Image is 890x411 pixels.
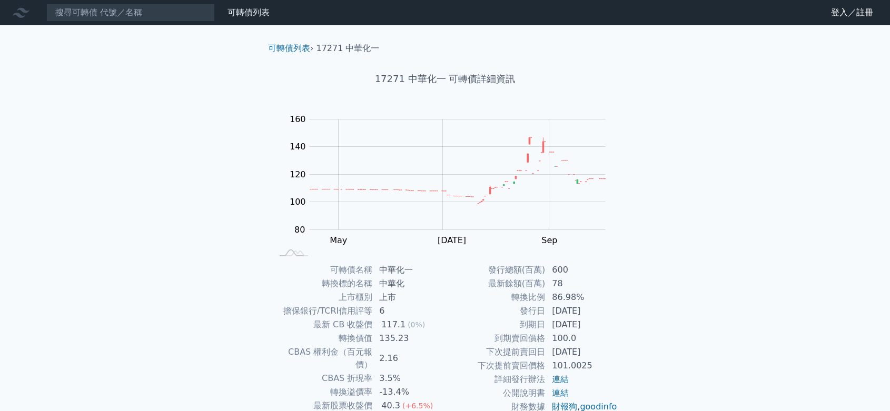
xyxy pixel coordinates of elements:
td: 2.16 [373,345,445,372]
g: Chart [284,114,621,267]
a: 連結 [552,374,569,384]
td: [DATE] [546,318,618,332]
td: 135.23 [373,332,445,345]
a: 可轉債列表 [228,7,270,17]
td: 擔保銀行/TCRI信用評等 [272,304,373,318]
li: 17271 中華化一 [317,42,380,55]
tspan: 160 [290,114,306,124]
tspan: 120 [290,169,306,179]
a: 連結 [552,388,569,398]
td: 可轉債名稱 [272,263,373,277]
td: [DATE] [546,345,618,359]
td: 上市櫃別 [272,290,373,304]
td: 上市 [373,290,445,304]
td: 600 [546,263,618,277]
td: 6 [373,304,445,318]
td: 下次提前賣回價格 [445,359,546,373]
tspan: 140 [290,142,306,152]
td: 發行日 [445,304,546,318]
td: 最新餘額(百萬) [445,277,546,290]
td: 轉換標的名稱 [272,277,373,290]
td: 101.0025 [546,359,618,373]
td: 發行總額(百萬) [445,263,546,277]
td: 最新 CB 收盤價 [272,318,373,332]
td: 86.98% [546,290,618,304]
td: 到期賣回價格 [445,332,546,345]
td: [DATE] [546,304,618,318]
td: 轉換比例 [445,290,546,304]
td: CBAS 權利金（百元報價） [272,345,373,372]
a: 可轉債列表 [268,43,310,53]
tspan: May [330,235,347,245]
li: › [268,42,313,55]
td: 中華化 [373,277,445,290]
tspan: [DATE] [438,235,466,245]
span: (0%) [408,320,425,329]
div: 117.1 [379,318,408,331]
tspan: 100 [290,197,306,207]
td: CBAS 折現率 [272,372,373,385]
h1: 17271 中華化一 可轉債詳細資訊 [260,72,630,86]
td: 公開說明書 [445,386,546,400]
td: 中華化一 [373,263,445,277]
td: 下次提前賣回日 [445,345,546,359]
td: 78 [546,277,618,290]
td: 轉換溢價率 [272,385,373,399]
td: 100.0 [546,332,618,345]
input: 搜尋可轉債 代號／名稱 [46,4,215,22]
td: -13.4% [373,385,445,399]
td: 到期日 [445,318,546,332]
tspan: 80 [294,225,305,235]
td: 詳細發行辦法 [445,373,546,386]
span: (+6.5%) [402,402,433,410]
tspan: Sep [541,235,557,245]
td: 3.5% [373,372,445,385]
a: 登入／註冊 [823,4,882,21]
td: 轉換價值 [272,332,373,345]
